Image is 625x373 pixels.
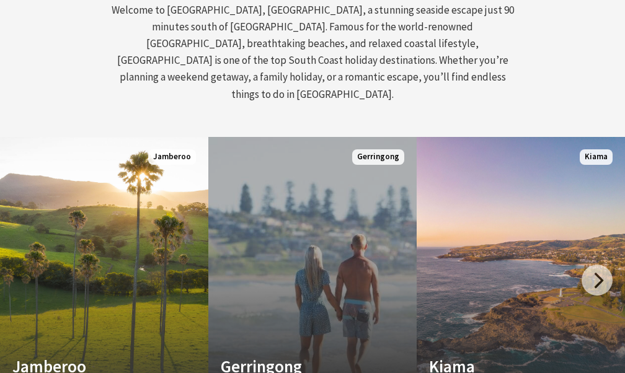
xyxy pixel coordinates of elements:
[352,149,404,165] span: Gerringong
[148,149,196,165] span: Jamberoo
[109,2,516,103] p: Welcome to [GEOGRAPHIC_DATA], [GEOGRAPHIC_DATA], a stunning seaside escape just 90 minutes south ...
[580,149,613,165] span: Kiama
